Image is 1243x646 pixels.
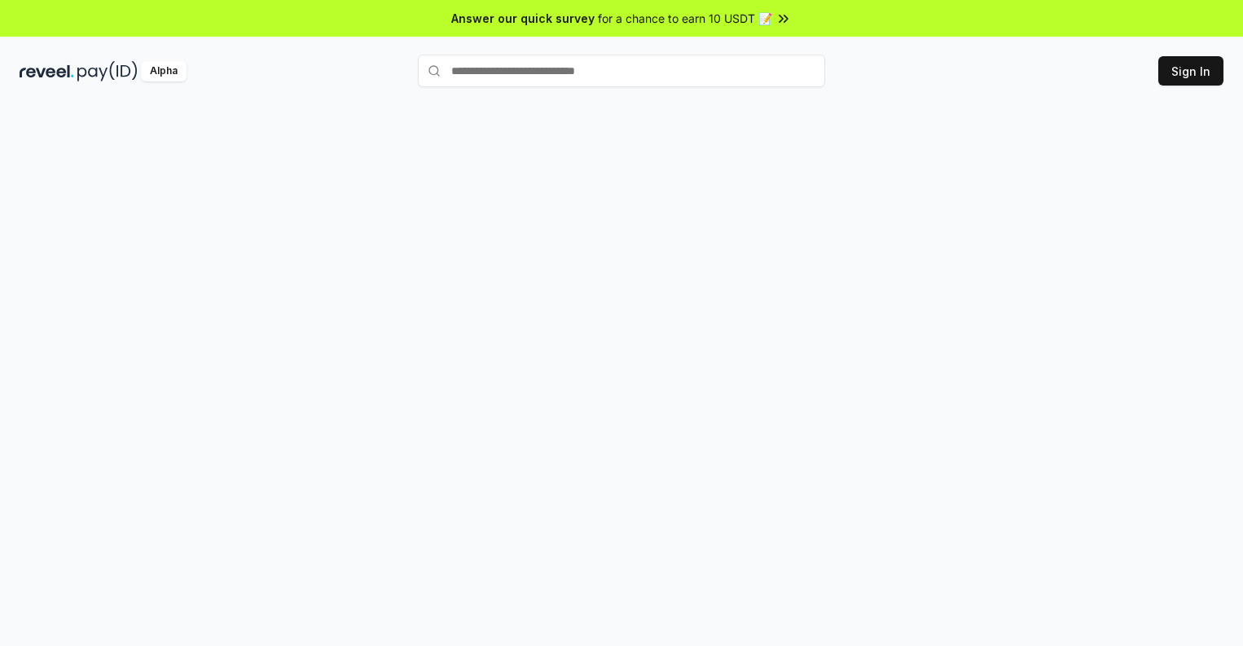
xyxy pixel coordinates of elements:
[451,10,595,27] span: Answer our quick survey
[20,61,74,81] img: reveel_dark
[1158,56,1223,86] button: Sign In
[141,61,187,81] div: Alpha
[77,61,138,81] img: pay_id
[598,10,772,27] span: for a chance to earn 10 USDT 📝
